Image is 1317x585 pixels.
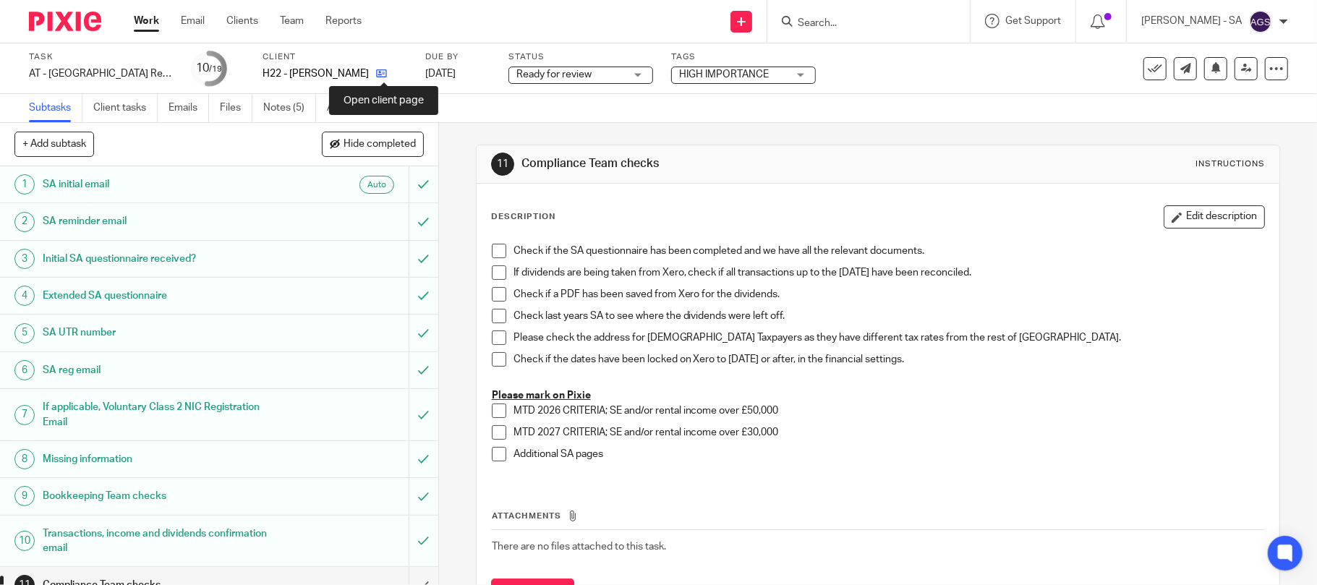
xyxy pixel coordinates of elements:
[14,132,94,156] button: + Add subtask
[43,396,277,433] h1: If applicable, Voluntary Class 2 NIC Registration Email
[93,94,158,122] a: Client tasks
[513,352,1265,367] p: Check if the dates have been locked on Xero to [DATE] or after, in the financial settings.
[14,174,35,195] div: 1
[491,153,514,176] div: 11
[1164,205,1265,229] button: Edit description
[327,94,383,122] a: Audit logs
[209,65,222,73] small: /19
[513,309,1265,323] p: Check last years SA to see where the dividends were left off.
[492,512,561,520] span: Attachments
[43,248,277,270] h1: Initial SA questionnaire received?
[492,542,666,552] span: There are no files attached to this task.
[14,212,35,232] div: 2
[196,60,222,77] div: 10
[521,156,908,171] h1: Compliance Team checks
[14,405,35,425] div: 7
[513,287,1265,302] p: Check if a PDF has been saved from Xero for the dividends.
[796,17,926,30] input: Search
[14,249,35,269] div: 3
[359,176,394,194] div: Auto
[43,285,277,307] h1: Extended SA questionnaire
[43,485,277,507] h1: Bookkeeping Team checks
[14,286,35,306] div: 4
[43,448,277,470] h1: Missing information
[220,94,252,122] a: Files
[263,51,407,63] label: Client
[425,51,490,63] label: Due by
[29,67,174,81] div: AT - SA Return - PE 05-04-2025
[280,14,304,28] a: Team
[1005,16,1061,26] span: Get Support
[513,244,1265,258] p: Check if the SA questionnaire has been completed and we have all the relevant documents.
[14,531,35,551] div: 10
[344,139,416,150] span: Hide completed
[43,210,277,232] h1: SA reminder email
[14,323,35,343] div: 5
[513,265,1265,280] p: If dividends are being taken from Xero, check if all transactions up to the [DATE] have been reco...
[1195,158,1265,170] div: Instructions
[513,330,1265,345] p: Please check the address for [DEMOGRAPHIC_DATA] Taxpayers as they have different tax rates from t...
[491,211,555,223] p: Description
[1249,10,1272,33] img: svg%3E
[226,14,258,28] a: Clients
[14,360,35,380] div: 6
[425,69,456,79] span: [DATE]
[134,14,159,28] a: Work
[263,94,316,122] a: Notes (5)
[43,322,277,343] h1: SA UTR number
[1141,14,1242,28] p: [PERSON_NAME] - SA
[29,67,174,81] div: AT - [GEOGRAPHIC_DATA] Return - PE [DATE]
[29,12,101,31] img: Pixie
[679,69,769,80] span: HIGH IMPORTANCE
[513,403,1265,418] p: MTD 2026 CRITERIA; SE and/or rental income over £50,000
[513,447,1265,461] p: Additional SA pages
[263,67,369,81] p: H22 - [PERSON_NAME]
[508,51,653,63] label: Status
[322,132,424,156] button: Hide completed
[43,523,277,560] h1: Transactions, income and dividends confirmation email
[43,359,277,381] h1: SA reg email
[671,51,816,63] label: Tags
[513,425,1265,440] p: MTD 2027 CRITERIA; SE and/or rental income over £30,000
[43,174,277,195] h1: SA initial email
[181,14,205,28] a: Email
[29,94,82,122] a: Subtasks
[29,51,174,63] label: Task
[492,390,591,401] u: Please mark on Pixie
[169,94,209,122] a: Emails
[516,69,592,80] span: Ready for review
[14,449,35,469] div: 8
[14,486,35,506] div: 9
[325,14,362,28] a: Reports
